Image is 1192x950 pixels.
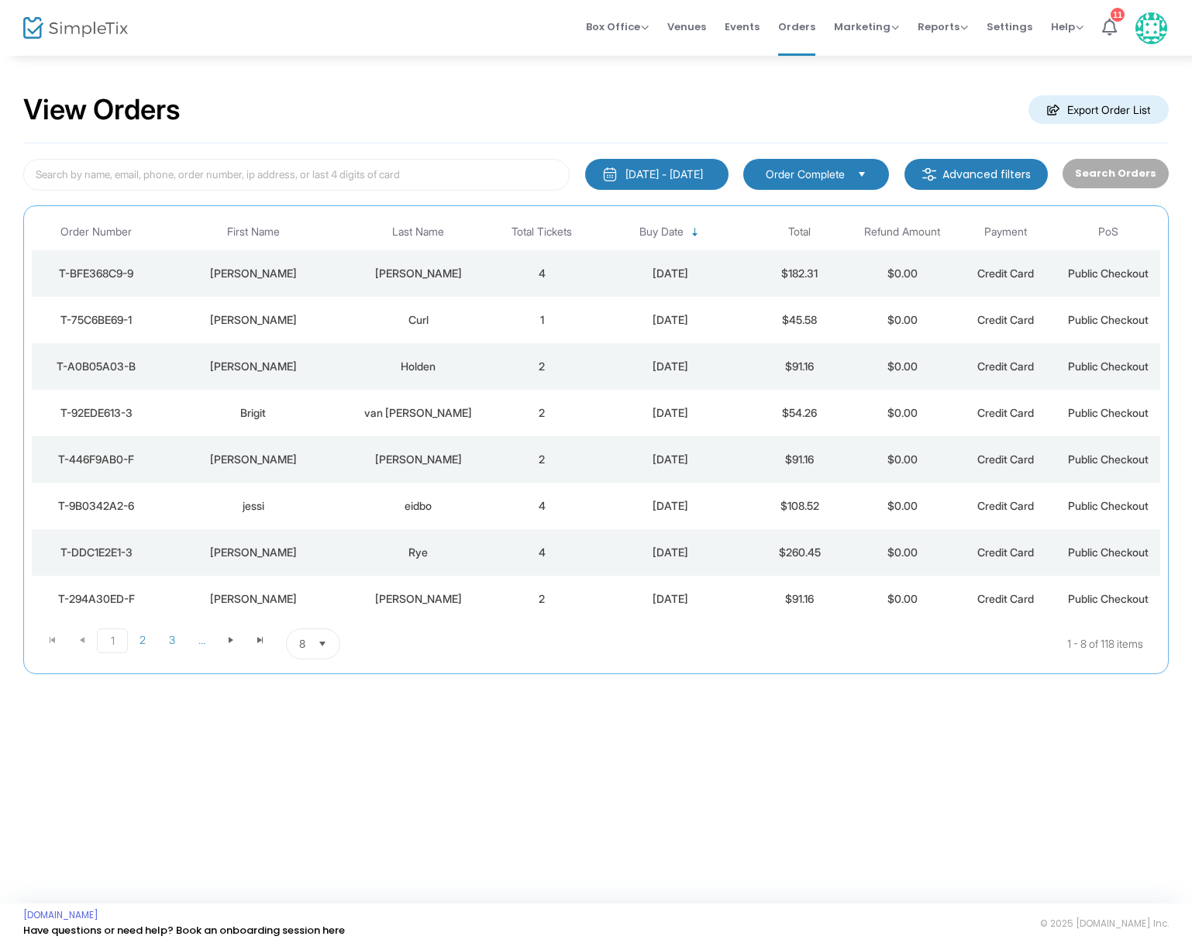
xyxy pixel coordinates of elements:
div: 9/22/2025 [598,591,744,607]
input: Search by name, email, phone, order number, ip address, or last 4 digits of card [23,159,570,191]
td: $0.00 [851,483,954,529]
td: $108.52 [748,483,851,529]
span: Buy Date [639,225,684,239]
div: 9/23/2025 [598,359,744,374]
td: $0.00 [851,343,954,390]
th: Total Tickets [491,214,594,250]
span: Public Checkout [1068,499,1149,512]
span: Venues [667,7,706,46]
span: Go to the next page [225,634,237,646]
span: Go to the last page [254,634,267,646]
div: T-92EDE613-3 [36,405,157,421]
div: Data table [32,214,1160,622]
span: Sortable [689,226,701,239]
td: $0.00 [851,529,954,576]
div: Rye [350,545,487,560]
div: Eric [164,266,342,281]
td: 1 [491,297,594,343]
div: Brigit [164,405,342,421]
div: 9/23/2025 [598,405,744,421]
div: 9/23/2025 [598,266,744,281]
span: First Name [227,225,280,239]
th: Refund Amount [851,214,954,250]
span: Credit Card [977,360,1034,373]
th: Total [748,214,851,250]
span: © 2025 [DOMAIN_NAME] Inc. [1040,917,1169,930]
div: 11 [1111,8,1125,22]
m-button: Advanced filters [904,159,1048,190]
img: filter [922,167,937,182]
td: $0.00 [851,297,954,343]
td: $0.00 [851,436,954,483]
div: T-DDC1E2E1-3 [36,545,157,560]
span: Page 2 [128,628,157,652]
span: Page 3 [157,628,187,652]
span: Orders [778,7,815,46]
td: $0.00 [851,250,954,297]
td: 2 [491,436,594,483]
span: Credit Card [977,313,1034,326]
div: Mary [164,545,342,560]
div: T-446F9AB0-F [36,452,157,467]
button: [DATE] - [DATE] [585,159,729,190]
div: jessi [164,498,342,514]
td: 2 [491,343,594,390]
span: Order Complete [766,167,845,182]
td: 4 [491,483,594,529]
span: Public Checkout [1068,453,1149,466]
td: $54.26 [748,390,851,436]
td: $260.45 [748,529,851,576]
span: Credit Card [977,546,1034,559]
div: 9/23/2025 [598,312,744,328]
div: T-A0B05A03-B [36,359,157,374]
td: $91.16 [748,576,851,622]
td: 4 [491,250,594,297]
span: Public Checkout [1068,313,1149,326]
span: Go to the last page [246,628,275,652]
div: Heidi [164,452,342,467]
button: Select [851,166,873,183]
h2: View Orders [23,93,181,127]
span: Public Checkout [1068,406,1149,419]
div: 9/23/2025 [598,498,744,514]
div: van Gemeren [350,405,487,421]
span: PoS [1098,225,1118,239]
button: Select [312,629,333,659]
span: Credit Card [977,499,1034,512]
span: Order Number [60,225,132,239]
span: Public Checkout [1068,592,1149,605]
td: $91.16 [748,436,851,483]
td: $91.16 [748,343,851,390]
img: monthly [602,167,618,182]
span: Credit Card [977,267,1034,280]
div: T-294A30ED-F [36,591,157,607]
div: 9/23/2025 [598,452,744,467]
span: Marketing [834,19,899,34]
span: Go to the next page [216,628,246,652]
td: 2 [491,576,594,622]
div: T-75C6BE69-1 [36,312,157,328]
td: $45.58 [748,297,851,343]
div: Sommerfeld [350,591,487,607]
div: Lisa [164,359,342,374]
span: Public Checkout [1068,360,1149,373]
td: $0.00 [851,576,954,622]
div: T-9B0342A2-6 [36,498,157,514]
span: Page 1 [97,628,128,653]
td: $182.31 [748,250,851,297]
div: Karl [164,591,342,607]
div: Jedlicka Halvarson [350,452,487,467]
span: Payment [984,225,1027,239]
span: Settings [987,7,1032,46]
span: Public Checkout [1068,267,1149,280]
div: Tanner [164,312,342,328]
div: Curl [350,312,487,328]
div: Sundstrom [350,266,487,281]
td: $0.00 [851,390,954,436]
div: T-BFE368C9-9 [36,266,157,281]
div: eidbo [350,498,487,514]
span: Reports [918,19,968,34]
span: Events [725,7,760,46]
span: Credit Card [977,453,1034,466]
span: Credit Card [977,592,1034,605]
